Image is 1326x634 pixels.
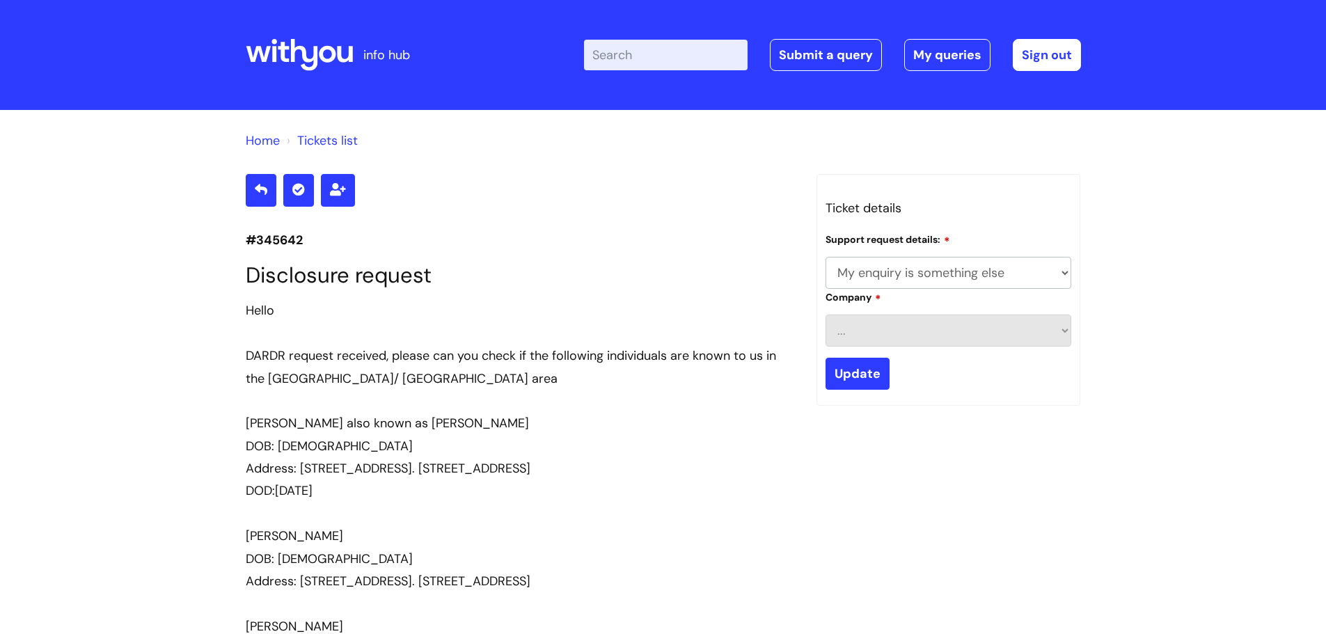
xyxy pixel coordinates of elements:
[246,412,796,434] div: [PERSON_NAME] also known as [PERSON_NAME]
[246,573,530,589] span: Address: [STREET_ADDRESS]. [STREET_ADDRESS]
[826,358,890,390] input: Update
[246,528,343,544] span: [PERSON_NAME]
[584,39,1081,71] div: | -
[283,129,358,152] li: Tickets list
[246,347,776,386] span: lease can you check if the following individuals are known to us in the [GEOGRAPHIC_DATA]/ [GEOGR...
[246,435,796,457] div: DOB: [DEMOGRAPHIC_DATA]
[246,262,796,288] h1: Disclosure request
[297,132,358,149] a: Tickets list
[826,290,881,303] label: Company
[246,299,796,322] div: Hello
[770,39,882,71] a: Submit a query
[826,197,1072,219] h3: Ticket details
[246,344,796,390] div: DARDR request received, p
[246,550,413,567] font: DOB: [DEMOGRAPHIC_DATA]
[826,232,950,246] label: Support request details:
[246,132,280,149] a: Home
[275,482,313,499] span: [DATE]
[363,44,410,66] p: info hub
[246,480,796,502] div: DOD:
[904,39,990,71] a: My queries
[246,229,796,251] p: #345642
[246,457,796,480] div: Address: [STREET_ADDRESS]. [STREET_ADDRESS]
[584,40,748,70] input: Search
[246,129,280,152] li: Solution home
[1013,39,1081,71] a: Sign out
